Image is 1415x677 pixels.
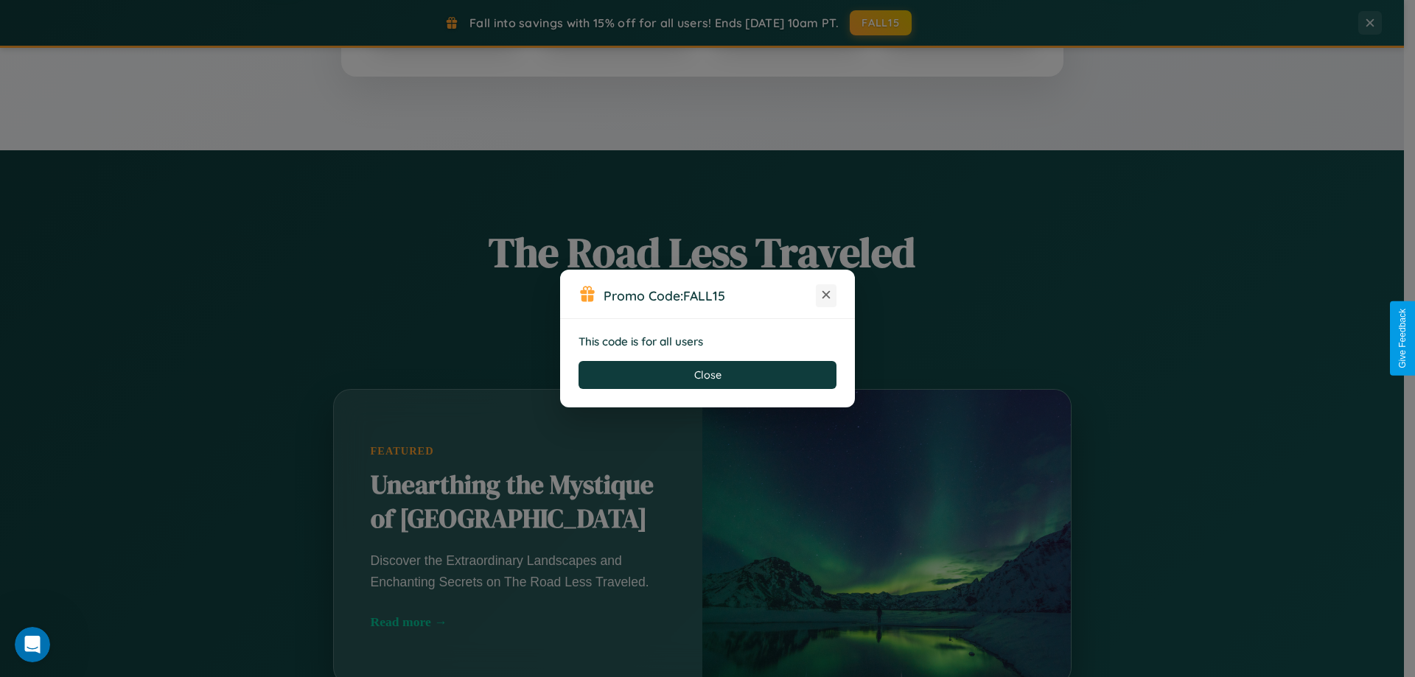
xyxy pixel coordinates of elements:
button: Close [579,361,836,389]
strong: This code is for all users [579,334,703,348]
h3: Promo Code: [604,287,816,304]
iframe: Intercom live chat [15,627,50,662]
div: Give Feedback [1397,309,1408,368]
b: FALL15 [683,287,725,304]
